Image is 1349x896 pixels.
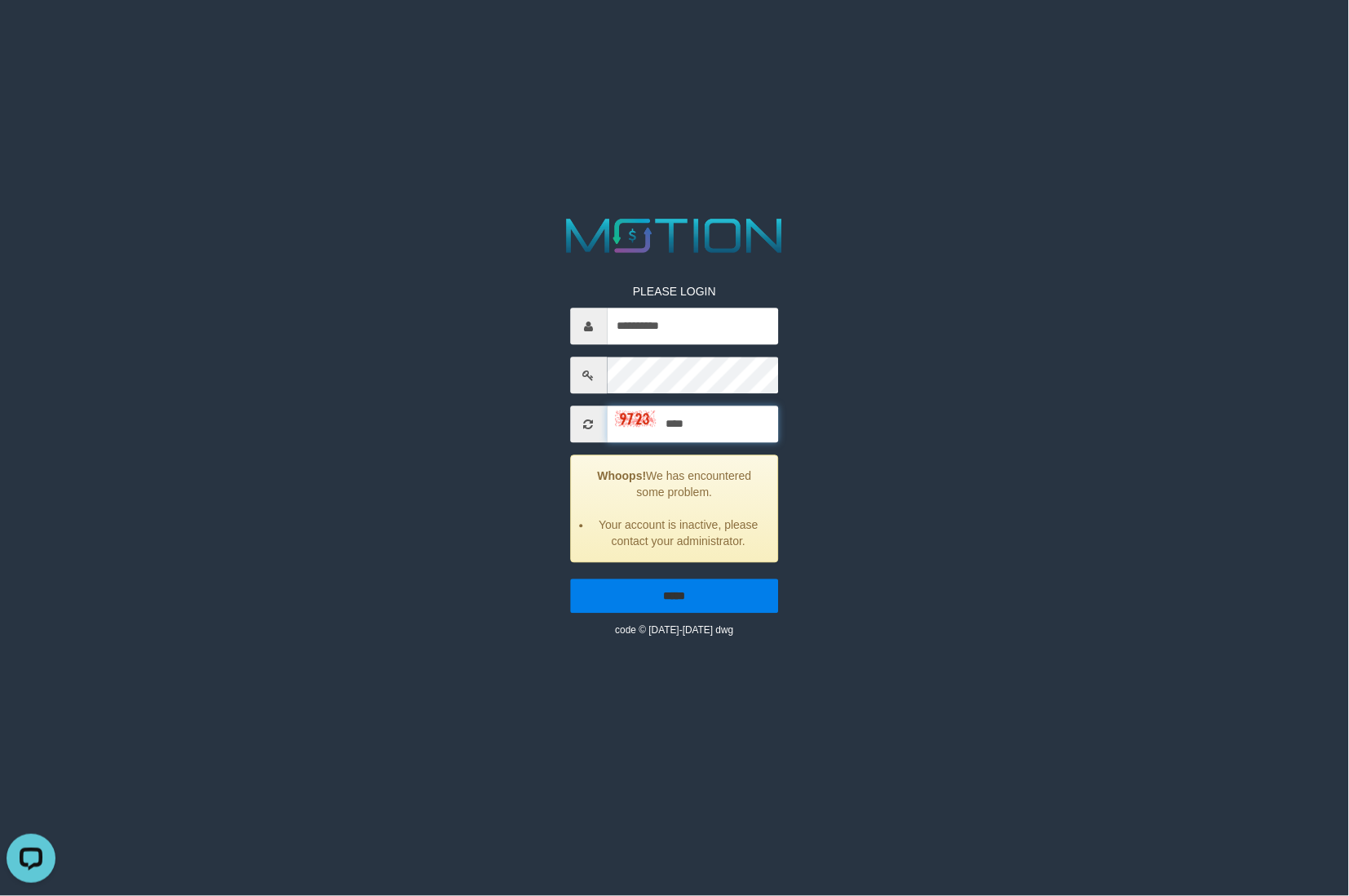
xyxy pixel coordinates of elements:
[570,455,779,563] div: We has encountered some problem.
[556,213,792,259] img: MOTION_logo.png
[615,625,733,637] small: code © [DATE]-[DATE] dwg
[615,411,656,428] img: captcha
[591,517,766,550] li: Your account is inactive, please contact your administrator.
[570,284,779,300] p: PLEASE LOGIN
[598,470,647,483] strong: Whoops!
[7,7,55,55] button: Open LiveChat chat widget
